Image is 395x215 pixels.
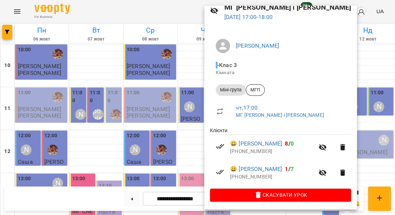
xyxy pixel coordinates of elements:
[230,139,282,148] a: 😀 [PERSON_NAME]
[216,191,345,199] span: Скасувати Урок
[291,140,294,147] span: 0
[285,140,288,147] span: 8
[230,148,314,155] p: [PHONE_NUMBER]
[285,140,293,147] b: /
[224,2,351,13] h6: МГ [PERSON_NAME] і [PERSON_NAME]
[216,87,246,93] span: Міні-група
[230,165,282,173] a: 😀 [PERSON_NAME]
[216,142,224,150] svg: Візит сплачено
[210,127,351,188] ul: Клієнти
[210,188,351,201] button: Скасувати Урок
[236,112,324,118] a: МГ [PERSON_NAME] і [PERSON_NAME]
[246,87,264,93] span: МГП
[236,104,258,111] a: чт , 17:00
[216,69,345,76] p: Кімната
[230,173,314,181] p: [PHONE_NUMBER]
[291,166,294,172] span: 7
[246,84,265,96] div: МГП
[224,14,273,20] a: [DATE] 17:00-18:00
[236,42,279,49] a: [PERSON_NAME]
[216,62,238,68] span: - Клас 3
[285,166,293,172] b: /
[285,166,288,172] span: 1
[216,168,224,176] svg: Візит сплачено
